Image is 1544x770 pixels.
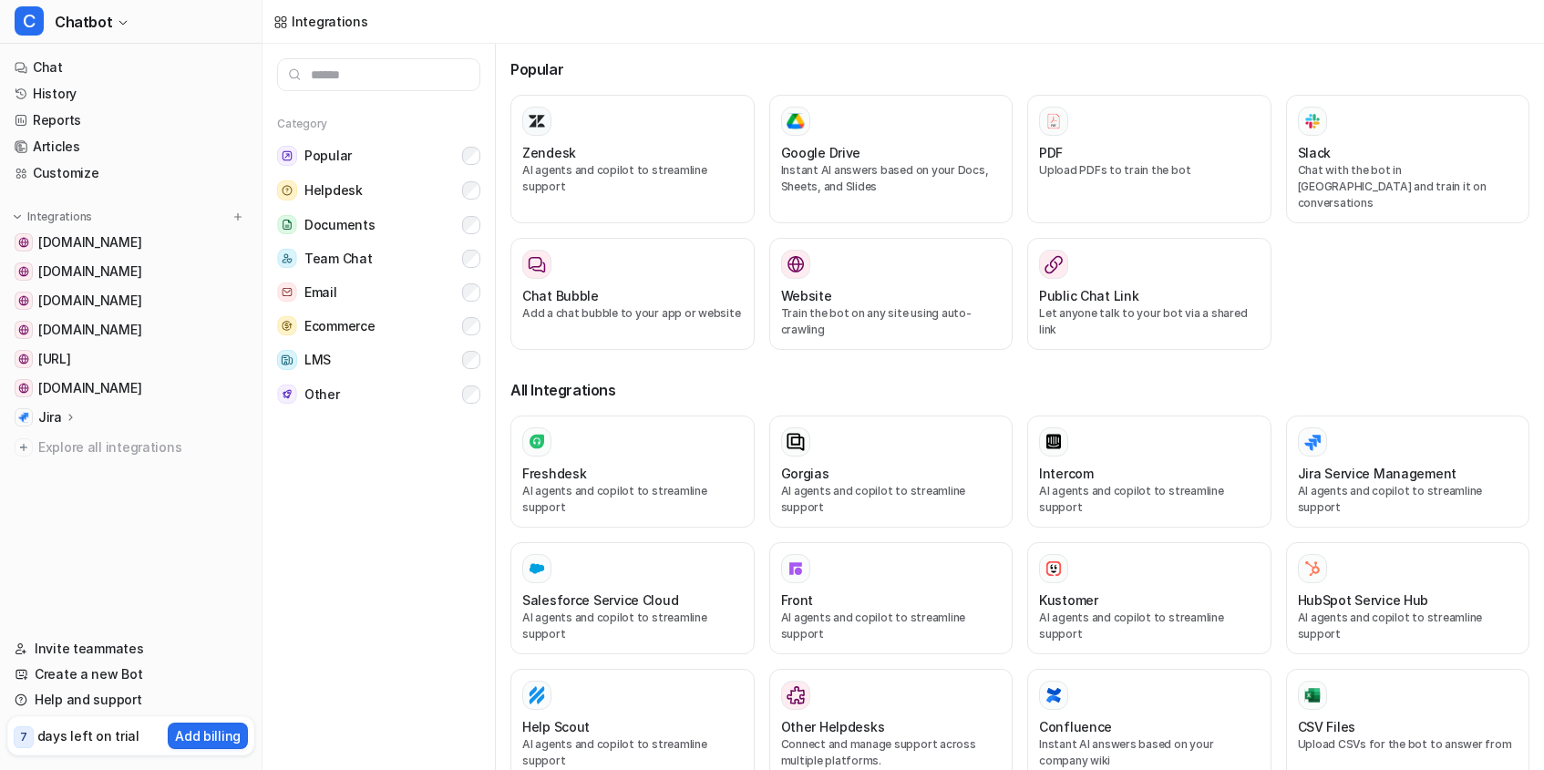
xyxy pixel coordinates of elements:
[781,162,1002,195] p: Instant AI answers based on your Docs, Sheets, and Slides
[38,350,71,368] span: [URL]
[1286,95,1530,223] button: SlackSlackChat with the bot in [GEOGRAPHIC_DATA] and train it on conversations
[787,686,805,704] img: Other Helpdesks
[304,385,340,404] span: Other
[522,305,743,322] p: Add a chat bubble to your app or website
[18,295,29,306] img: seller.shopee.co.id
[15,6,44,36] span: C
[1298,590,1429,610] h3: HubSpot Service Hub
[1045,560,1063,578] img: Kustomer
[787,560,805,578] img: Front
[522,162,743,195] p: AI agents and copilot to streamline support
[1039,590,1098,610] h3: Kustomer
[1027,238,1271,350] button: Public Chat LinkLet anyone talk to your bot via a shared link
[277,275,480,309] button: EmailEmail
[1286,416,1530,528] button: Jira Service ManagementAI agents and copilot to streamline support
[1045,686,1063,704] img: Confluence
[769,95,1014,223] button: Google DriveGoogle DriveInstant AI answers based on your Docs, Sheets, and Slides
[304,351,331,369] span: LMS
[781,143,861,162] h3: Google Drive
[7,662,254,687] a: Create a new Bot
[769,542,1014,654] button: FrontFrontAI agents and copilot to streamline support
[38,262,141,281] span: [DOMAIN_NAME]
[7,636,254,662] a: Invite teammates
[1039,610,1260,642] p: AI agents and copilot to streamline support
[781,286,832,305] h3: Website
[18,266,29,277] img: help.shopee.co.id
[1298,717,1355,736] h3: CSV Files
[510,379,1529,401] h3: All Integrations
[277,180,297,200] img: Helpdesk
[7,346,254,372] a: dashboard.eesel.ai[URL]
[1298,162,1518,211] p: Chat with the bot in [GEOGRAPHIC_DATA] and train it on conversations
[38,233,141,252] span: [DOMAIN_NAME]
[20,729,27,745] p: 7
[522,286,599,305] h3: Chat Bubble
[38,408,62,426] p: Jira
[1039,286,1139,305] h3: Public Chat Link
[277,350,297,370] img: LMS
[277,241,480,275] button: Team ChatTeam Chat
[277,139,480,173] button: PopularPopular
[277,117,480,131] h5: Category
[7,55,254,80] a: Chat
[1027,416,1271,528] button: IntercomAI agents and copilot to streamline support
[175,726,241,745] p: Add billing
[7,81,254,107] a: History
[277,377,480,411] button: OtherOther
[528,560,546,578] img: Salesforce Service Cloud
[11,210,24,223] img: expand menu
[292,12,368,31] div: Integrations
[1039,305,1260,338] p: Let anyone talk to your bot via a shared link
[18,324,29,335] img: affiliate.shopee.co.id
[1039,464,1094,483] h3: Intercom
[1039,736,1260,769] p: Instant AI answers based on your company wiki
[781,736,1002,769] p: Connect and manage support across multiple platforms.
[522,464,586,483] h3: Freshdesk
[1303,686,1322,704] img: CSV Files
[7,317,254,343] a: affiliate.shopee.co.id[DOMAIN_NAME]
[277,282,297,302] img: Email
[522,736,743,769] p: AI agents and copilot to streamline support
[1303,560,1322,578] img: HubSpot Service Hub
[522,483,743,516] p: AI agents and copilot to streamline support
[7,435,254,460] a: Explore all integrations
[1039,162,1260,179] p: Upload PDFs to train the bot
[38,379,141,397] span: [DOMAIN_NAME]
[55,9,112,35] span: Chatbot
[522,143,576,162] h3: Zendesk
[510,542,755,654] button: Salesforce Service Cloud Salesforce Service CloudAI agents and copilot to streamline support
[781,483,1002,516] p: AI agents and copilot to streamline support
[277,146,297,166] img: Popular
[769,238,1014,350] button: WebsiteWebsiteTrain the bot on any site using auto-crawling
[781,590,814,610] h3: Front
[277,208,480,241] button: DocumentsDocuments
[781,305,1002,338] p: Train the bot on any site using auto-crawling
[1039,717,1112,736] h3: Confluence
[304,181,363,200] span: Helpdesk
[277,316,297,335] img: Ecommerce
[7,134,254,159] a: Articles
[232,210,244,223] img: menu_add.svg
[277,309,480,343] button: EcommerceEcommerce
[273,12,368,31] a: Integrations
[37,726,139,745] p: days left on trial
[304,147,352,165] span: Popular
[522,610,743,642] p: AI agents and copilot to streamline support
[510,95,755,223] button: ZendeskAI agents and copilot to streamline support
[7,687,254,713] a: Help and support
[38,292,141,310] span: [DOMAIN_NAME]
[1286,542,1530,654] button: HubSpot Service HubHubSpot Service HubAI agents and copilot to streamline support
[1045,112,1063,129] img: PDF
[787,113,805,129] img: Google Drive
[7,375,254,401] a: github.com[DOMAIN_NAME]
[277,173,480,208] button: HelpdeskHelpdesk
[528,686,546,704] img: Help Scout
[304,317,375,335] span: Ecommerce
[522,717,590,736] h3: Help Scout
[277,385,297,404] img: Other
[1027,95,1271,223] button: PDFPDFUpload PDFs to train the bot
[18,412,29,423] img: Jira
[38,433,247,462] span: Explore all integrations
[1039,483,1260,516] p: AI agents and copilot to streamline support
[18,237,29,248] img: shopee.co.id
